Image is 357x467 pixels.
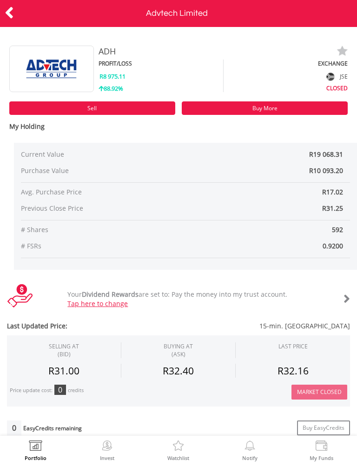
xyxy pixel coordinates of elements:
div: ADH [99,46,285,58]
button: Market Closed [291,385,347,400]
label: Watchlist [167,455,189,460]
a: Notify [242,440,258,460]
span: R17.02 [322,187,343,196]
a: Portfolio [25,440,46,460]
span: # Shares [21,225,185,234]
a: My Funds [310,440,333,460]
img: flag [327,73,335,80]
div: EXCHANGE [224,60,348,67]
a: Buy More [182,101,348,115]
img: View Portfolio [28,440,43,454]
div: 88.92% [99,84,223,93]
div: 0 [54,385,66,395]
img: EQU.ZA.ADH.png [17,46,86,92]
span: Previous Close Price [21,204,185,213]
span: R19 068.31 [309,150,343,159]
img: Invest Now [100,440,114,454]
span: Avg. Purchase Price [21,187,185,197]
div: Price update cost: [10,387,53,394]
label: Portfolio [25,455,46,460]
label: Invest [100,455,114,460]
div: 0 [7,420,21,435]
img: View Notifications [243,440,257,454]
a: Tap here to change [67,299,128,308]
img: watchlist [337,46,348,57]
a: Invest [100,440,114,460]
img: Watchlist [171,440,185,454]
label: My Funds [310,455,333,460]
span: R32.16 [278,364,309,377]
div: EasyCredits remaining [23,425,82,433]
div: SELLING AT [49,342,79,358]
img: View Funds [314,440,329,454]
div: PROFIT/LOSS [99,60,223,67]
span: 592 [185,225,350,234]
span: (ASK) [164,350,193,358]
span: R32.40 [163,364,194,377]
span: 0.9200 [185,241,350,251]
span: Purchase Value [21,166,158,175]
div: credits [68,387,84,394]
a: Buy EasyCredits [297,420,350,435]
div: LAST PRICE [278,342,308,350]
span: # FSRs [21,241,185,251]
span: R10 093.20 [309,166,343,175]
span: R8 975.11 [99,72,126,80]
span: Last Updated Price: [7,321,150,331]
span: (BID) [49,350,79,358]
span: R31.00 [48,364,79,377]
div: Your are set to: Pay the money into my trust account. [60,290,297,308]
span: Current Value [21,150,158,159]
a: Sell [9,101,175,115]
span: JSE [340,73,348,80]
a: Watchlist [167,440,189,460]
span: BUYING AT [164,342,193,358]
span: 15-min. [GEOGRAPHIC_DATA] [150,321,350,331]
div: CLOSED [224,83,348,92]
span: R31.25 [322,204,343,213]
b: Dividend Rewards [82,290,139,299]
label: Notify [242,455,258,460]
